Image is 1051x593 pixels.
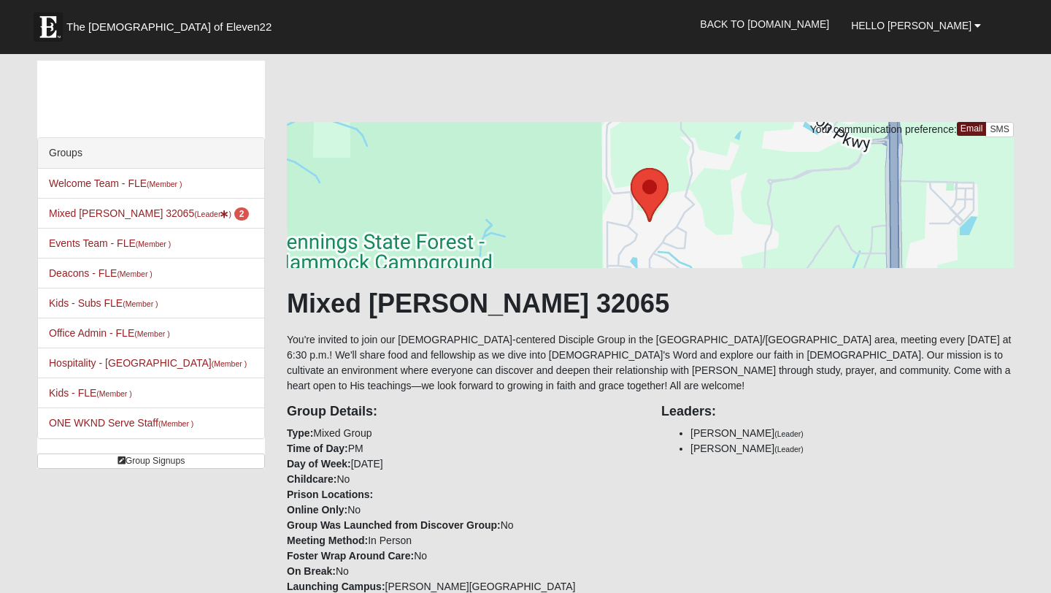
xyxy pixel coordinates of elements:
[287,427,313,439] strong: Type:
[66,20,272,34] span: The [DEMOGRAPHIC_DATA] of Eleven22
[49,417,193,429] a: ONE WKND Serve Staff(Member )
[957,122,987,136] a: Email
[117,269,152,278] small: (Member )
[661,404,1014,420] h4: Leaders:
[34,12,63,42] img: Eleven22 logo
[810,123,957,135] span: Your communication preference:
[287,443,348,454] strong: Time of Day:
[287,473,336,485] strong: Childcare:
[287,404,639,420] h4: Group Details:
[49,327,170,339] a: Office Admin - FLE(Member )
[194,210,231,218] small: (Leader )
[49,267,153,279] a: Deacons - FLE(Member )
[287,535,368,546] strong: Meeting Method:
[234,207,250,221] span: number of pending members
[851,20,971,31] span: Hello [PERSON_NAME]
[147,180,182,188] small: (Member )
[287,288,1014,319] h1: Mixed [PERSON_NAME] 32065
[136,240,171,248] small: (Member )
[287,550,414,562] strong: Foster Wrap Around Care:
[134,329,169,338] small: (Member )
[123,299,158,308] small: (Member )
[840,7,992,44] a: Hello [PERSON_NAME]
[287,458,351,470] strong: Day of Week:
[689,6,840,42] a: Back to [DOMAIN_NAME]
[985,122,1014,137] a: SMS
[690,426,1014,441] li: [PERSON_NAME]
[49,177,182,189] a: Welcome Team - FLE(Member )
[774,429,804,438] small: (Leader)
[49,237,171,249] a: Events Team - FLE(Member )
[49,387,132,399] a: Kids - FLE(Member )
[774,445,804,454] small: (Leader)
[49,297,158,309] a: Kids - Subs FLE(Member )
[690,441,1014,456] li: [PERSON_NAME]
[96,389,131,398] small: (Member )
[38,138,264,169] div: Groups
[212,359,247,368] small: (Member )
[287,489,373,500] strong: Prison Locations:
[287,519,501,531] strong: Group Was Launched from Discover Group:
[49,357,247,369] a: Hospitality - [GEOGRAPHIC_DATA](Member )
[287,565,336,577] strong: On Break:
[158,419,193,428] small: (Member )
[287,504,347,516] strong: Online Only:
[37,454,265,469] a: Group Signups
[26,5,318,42] a: The [DEMOGRAPHIC_DATA] of Eleven22
[49,207,249,219] a: Mixed [PERSON_NAME] 32065(Leader) 2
